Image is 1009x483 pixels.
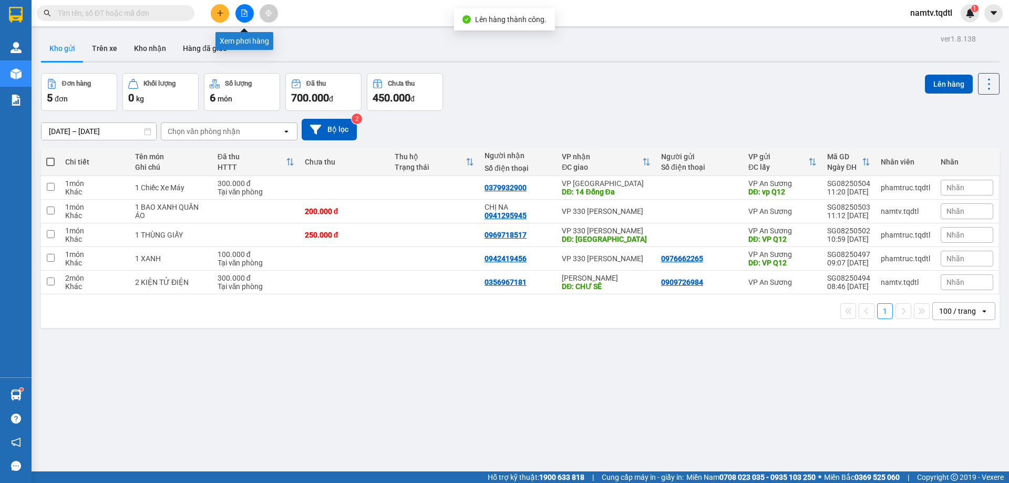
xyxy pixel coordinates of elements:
span: namtv.tqdtl [902,6,961,19]
div: 11:12 [DATE] [827,211,870,220]
img: logo-vxr [9,7,23,23]
div: SG08250497 [827,250,870,259]
span: CR : [8,56,24,67]
span: 6 [210,91,215,104]
span: caret-down [989,8,998,18]
img: warehouse-icon [11,68,22,79]
span: đơn [55,95,68,103]
div: ver 1.8.138 [941,33,976,45]
div: Thu hộ [395,152,466,161]
div: VP An Sương [748,227,817,235]
div: Khác [65,259,125,267]
button: caret-down [984,4,1003,23]
span: ⚪️ [818,475,821,479]
div: 2 món [65,274,125,282]
span: plus [217,9,224,17]
span: Hỗ trợ kỹ thuật: [488,471,584,483]
button: Lên hàng [925,75,973,94]
div: 09:07 [DATE] [827,259,870,267]
div: DĐ: 14 Đống Đa [562,188,650,196]
div: ĐC lấy [748,163,808,171]
button: plus [211,4,229,23]
sup: 1 [20,388,23,391]
div: Khác [65,282,125,291]
div: Đơn hàng [62,80,91,87]
div: 0379932900 [485,183,527,192]
span: | [592,471,594,483]
div: DĐ: VP Q12 [748,235,817,243]
div: VP 330 [PERSON_NAME] [562,207,650,215]
span: Nhãn [946,207,964,215]
div: 1 BAO XANH QUẦN ÁO [135,203,207,220]
div: DĐ: VP Q12 [748,259,817,267]
div: 300.000 đ [218,179,294,188]
div: Ghi chú [135,163,207,171]
div: Tên hàng: 2 TẤM LƯỚI ( : 2 ) [9,74,174,87]
div: Số điện thoại [485,164,551,172]
div: SG08250503 [827,203,870,211]
div: VP An Sương [9,9,83,34]
div: DĐ: vp Q12 [748,188,817,196]
div: Người gửi [661,152,738,161]
span: SL [141,73,156,88]
input: Tìm tên, số ĐT hoặc mã đơn [58,7,182,19]
div: Chọn văn phòng nhận [168,126,240,137]
div: 0969718517 [485,231,527,239]
span: Gửi: [9,10,25,21]
div: 0909726984 [661,278,703,286]
div: Chi tiết [65,158,125,166]
span: copyright [951,474,958,481]
span: search [44,9,51,17]
span: Cung cấp máy in - giấy in: [602,471,684,483]
div: VP nhận [562,152,642,161]
div: VP An Sương [748,179,817,188]
div: Người nhận [485,151,551,160]
div: Khác [65,188,125,196]
span: Miền Nam [686,471,816,483]
strong: 0708 023 035 - 0935 103 250 [719,473,816,481]
div: 1 XANH [135,254,207,263]
span: kg [136,95,144,103]
img: icon-new-feature [965,8,975,18]
div: 250.000 [8,55,84,68]
strong: 1900 633 818 [539,473,584,481]
svg: open [980,307,989,315]
span: 5 [47,91,53,104]
button: Chưa thu450.000đ [367,73,443,111]
span: món [218,95,232,103]
div: Khác [65,211,125,220]
button: Số lượng6món [204,73,280,111]
div: VP 330 [PERSON_NAME] [562,227,650,235]
div: 100.000 đ [218,250,294,259]
button: Trên xe [84,36,126,61]
span: check-circle [462,15,471,24]
span: notification [11,437,21,447]
div: 0942419456 [485,254,527,263]
div: Mã GD [827,152,862,161]
button: Kho nhận [126,36,174,61]
span: Nhãn [946,254,964,263]
div: ĐC giao [562,163,642,171]
div: DĐ: BẮC NINH [562,235,650,243]
div: 1 món [65,227,125,235]
div: 0903174039 [9,34,83,49]
div: Nhãn [941,158,993,166]
button: file-add [235,4,254,23]
div: VP An Sương [748,250,817,259]
th: Toggle SortBy [389,148,479,176]
div: VP 330 [PERSON_NAME] [562,254,650,263]
div: 2 KIỆN TỬ ĐIỆN [135,278,207,286]
div: VP 330 [PERSON_NAME] [90,9,174,34]
span: message [11,461,21,471]
span: Nhãn [946,278,964,286]
button: 1 [877,303,893,319]
div: 0914118592 [90,34,174,49]
div: Trạng thái [395,163,466,171]
span: Nhãn [946,183,964,192]
th: Toggle SortBy [822,148,876,176]
span: Lên hàng thành công. [475,15,547,24]
span: đ [329,95,333,103]
th: Toggle SortBy [557,148,655,176]
div: [PERSON_NAME] [562,274,650,282]
span: Nhãn [946,231,964,239]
